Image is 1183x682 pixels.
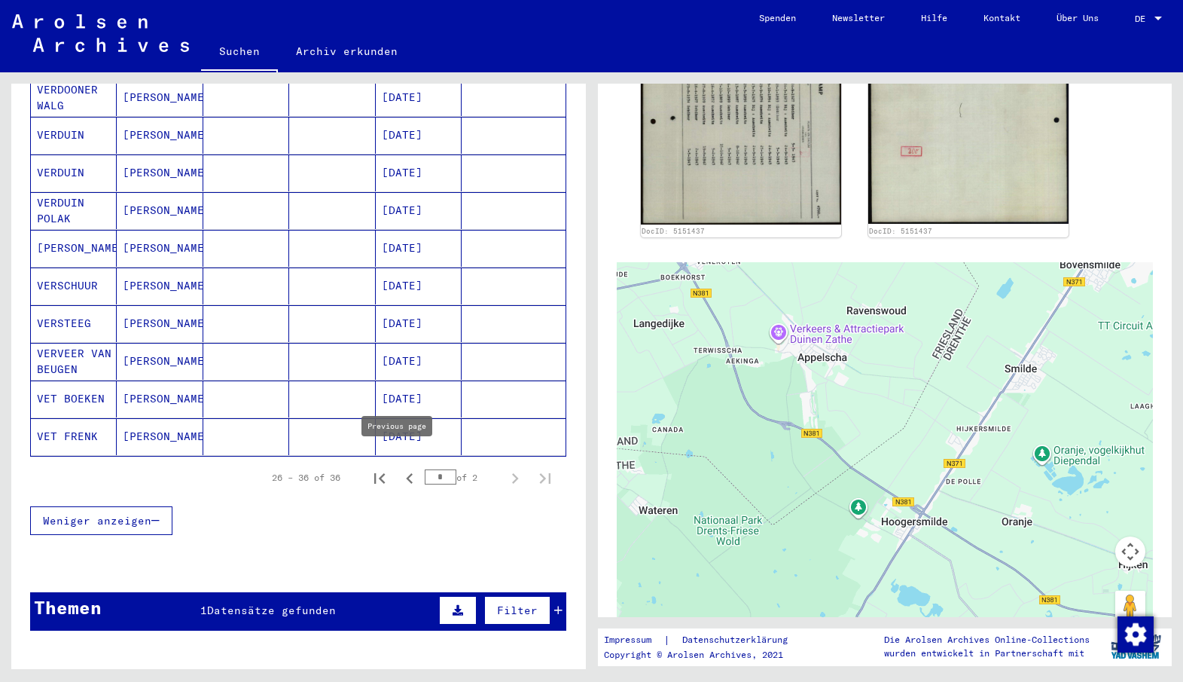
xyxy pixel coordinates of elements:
[117,154,203,191] mat-cell: [PERSON_NAME]
[12,14,189,52] img: Arolsen_neg.svg
[364,463,395,493] button: First page
[884,633,1090,647] p: Die Arolsen Archives Online-Collections
[201,33,278,72] a: Suchen
[484,596,550,625] button: Filter
[207,604,336,617] span: Datensätze gefunden
[117,268,203,304] mat-cell: [PERSON_NAME]
[425,470,500,485] div: of 2
[272,471,340,485] div: 26 – 36 of 36
[31,343,117,380] mat-cell: VERVEER VAN BEUGEN
[376,418,462,455] mat-cell: [DATE]
[117,418,203,455] mat-cell: [PERSON_NAME]
[376,154,462,191] mat-cell: [DATE]
[1115,537,1145,567] button: Bedieningsopties voor de kaartweergave
[376,343,462,380] mat-cell: [DATE]
[869,227,932,235] a: DocID: 5151437
[31,418,117,455] mat-cell: VET FRENK
[376,117,462,154] mat-cell: [DATE]
[43,514,151,528] span: Weniger anzeigen
[376,79,462,116] mat-cell: [DATE]
[117,117,203,154] mat-cell: [PERSON_NAME]
[31,230,117,267] mat-cell: [PERSON_NAME]
[117,305,203,342] mat-cell: [PERSON_NAME]
[117,343,203,380] mat-cell: [PERSON_NAME]
[31,192,117,229] mat-cell: VERDUIN POLAK
[376,192,462,229] mat-cell: [DATE]
[278,33,416,69] a: Archiv erkunden
[31,79,117,116] mat-cell: VERDOONER WALG
[31,117,117,154] mat-cell: VERDUIN
[530,463,560,493] button: Last page
[604,648,806,662] p: Copyright © Arolsen Archives, 2021
[117,230,203,267] mat-cell: [PERSON_NAME]
[34,594,102,621] div: Themen
[1108,628,1164,665] img: yv_logo.png
[1115,591,1145,621] button: Sleep Pegman de kaart op om Street View te openen
[31,381,117,417] mat-cell: VET BOEKEN
[604,632,806,648] div: |
[670,632,806,648] a: Datenschutzerklärung
[642,227,705,235] a: DocID: 5151437
[117,381,203,417] mat-cell: [PERSON_NAME]
[117,192,203,229] mat-cell: [PERSON_NAME]
[31,268,117,304] mat-cell: VERSCHUUR
[1135,14,1151,24] span: DE
[395,463,425,493] button: Previous page
[30,506,172,535] button: Weniger anzeigen
[376,230,462,267] mat-cell: [DATE]
[376,305,462,342] mat-cell: [DATE]
[376,381,462,417] mat-cell: [DATE]
[500,463,530,493] button: Next page
[884,647,1090,660] p: wurden entwickelt in Partnerschaft mit
[376,268,462,304] mat-cell: [DATE]
[117,79,203,116] mat-cell: [PERSON_NAME]
[1117,616,1154,653] img: Zustimmung ändern
[200,604,207,617] span: 1
[31,305,117,342] mat-cell: VERSTEEG
[31,154,117,191] mat-cell: VERDUIN
[604,632,663,648] a: Impressum
[497,604,538,617] span: Filter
